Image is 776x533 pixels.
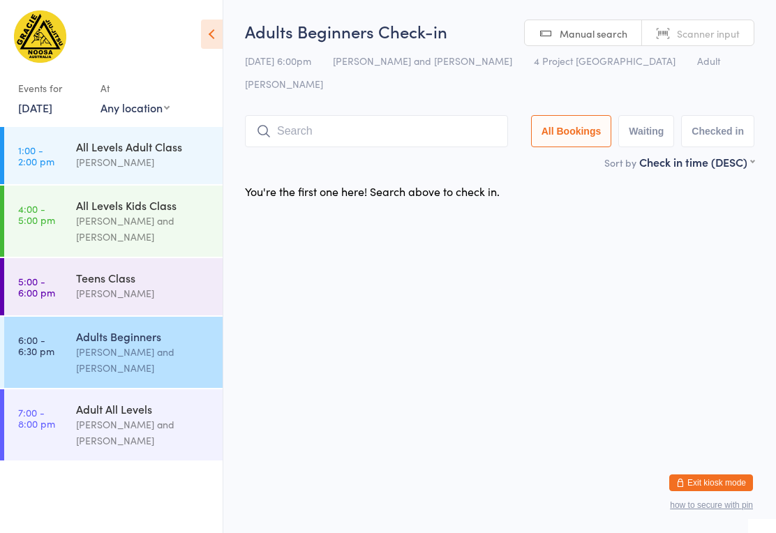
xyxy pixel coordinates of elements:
[4,389,223,460] a: 7:00 -8:00 pmAdult All Levels[PERSON_NAME] and [PERSON_NAME]
[18,334,54,356] time: 6:00 - 6:30 pm
[4,317,223,388] a: 6:00 -6:30 pmAdults Beginners[PERSON_NAME] and [PERSON_NAME]
[639,154,754,170] div: Check in time (DESC)
[76,197,211,213] div: All Levels Kids Class
[76,416,211,449] div: [PERSON_NAME] and [PERSON_NAME]
[76,285,211,301] div: [PERSON_NAME]
[18,77,87,100] div: Events for
[76,154,211,170] div: [PERSON_NAME]
[604,156,636,170] label: Sort by
[18,144,54,167] time: 1:00 - 2:00 pm
[677,27,740,40] span: Scanner input
[333,54,512,68] span: [PERSON_NAME] and [PERSON_NAME]
[4,127,223,184] a: 1:00 -2:00 pmAll Levels Adult Class[PERSON_NAME]
[245,54,311,68] span: [DATE] 6:00pm
[681,115,754,147] button: Checked in
[100,100,170,115] div: Any location
[669,474,753,491] button: Exit kiosk mode
[670,500,753,510] button: how to secure with pin
[76,329,211,344] div: Adults Beginners
[4,258,223,315] a: 5:00 -6:00 pmTeens Class[PERSON_NAME]
[18,203,55,225] time: 4:00 - 5:00 pm
[245,183,500,199] div: You're the first one here! Search above to check in.
[245,115,508,147] input: Search
[560,27,627,40] span: Manual search
[100,77,170,100] div: At
[534,54,676,68] span: 4 Project [GEOGRAPHIC_DATA]
[76,270,211,285] div: Teens Class
[618,115,674,147] button: Waiting
[18,407,55,429] time: 7:00 - 8:00 pm
[14,10,66,63] img: Gracie Humaita Noosa
[76,401,211,416] div: Adult All Levels
[245,20,754,43] h2: Adults Beginners Check-in
[4,186,223,257] a: 4:00 -5:00 pmAll Levels Kids Class[PERSON_NAME] and [PERSON_NAME]
[18,100,52,115] a: [DATE]
[76,344,211,376] div: [PERSON_NAME] and [PERSON_NAME]
[76,139,211,154] div: All Levels Adult Class
[18,276,55,298] time: 5:00 - 6:00 pm
[76,213,211,245] div: [PERSON_NAME] and [PERSON_NAME]
[531,115,612,147] button: All Bookings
